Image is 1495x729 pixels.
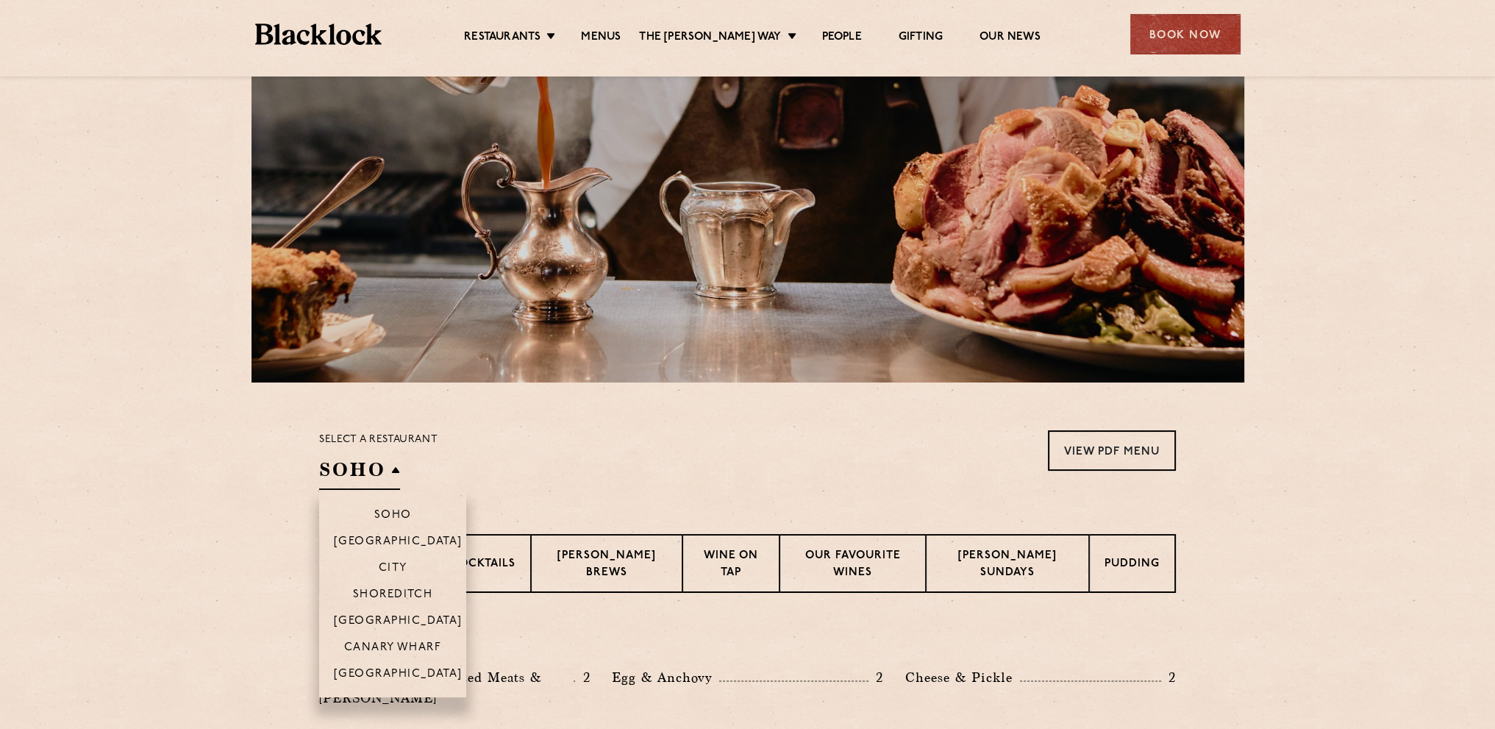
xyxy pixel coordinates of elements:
a: Our News [980,30,1041,46]
a: Menus [581,30,621,46]
p: Cheese & Pickle [905,667,1020,688]
p: 2 [868,668,883,687]
img: BL_Textured_Logo-footer-cropped.svg [255,24,382,45]
p: Our favourite wines [795,548,911,583]
p: 2 [1161,668,1176,687]
p: Shoreditch [353,588,433,603]
p: Pudding [1105,556,1160,575]
a: Gifting [899,30,943,46]
p: [GEOGRAPHIC_DATA] [334,668,463,683]
p: Wine on Tap [698,548,763,583]
p: Select a restaurant [319,430,438,449]
a: The [PERSON_NAME] Way [639,30,781,46]
a: People [822,30,862,46]
p: [GEOGRAPHIC_DATA] [334,536,463,550]
p: [PERSON_NAME] Brews [546,548,667,583]
div: Book Now [1130,14,1241,54]
p: 2 [575,668,590,687]
p: Egg & Anchovy [612,667,719,688]
p: [GEOGRAPHIC_DATA] [334,615,463,630]
p: Soho [374,509,412,524]
a: Restaurants [464,30,540,46]
p: City [379,562,407,577]
p: Canary Wharf [344,641,441,656]
h3: Pre Chop Bites [319,630,1176,649]
p: [PERSON_NAME] Sundays [941,548,1074,583]
p: Cocktails [450,556,515,575]
a: View PDF Menu [1048,430,1176,471]
h2: SOHO [319,457,400,490]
